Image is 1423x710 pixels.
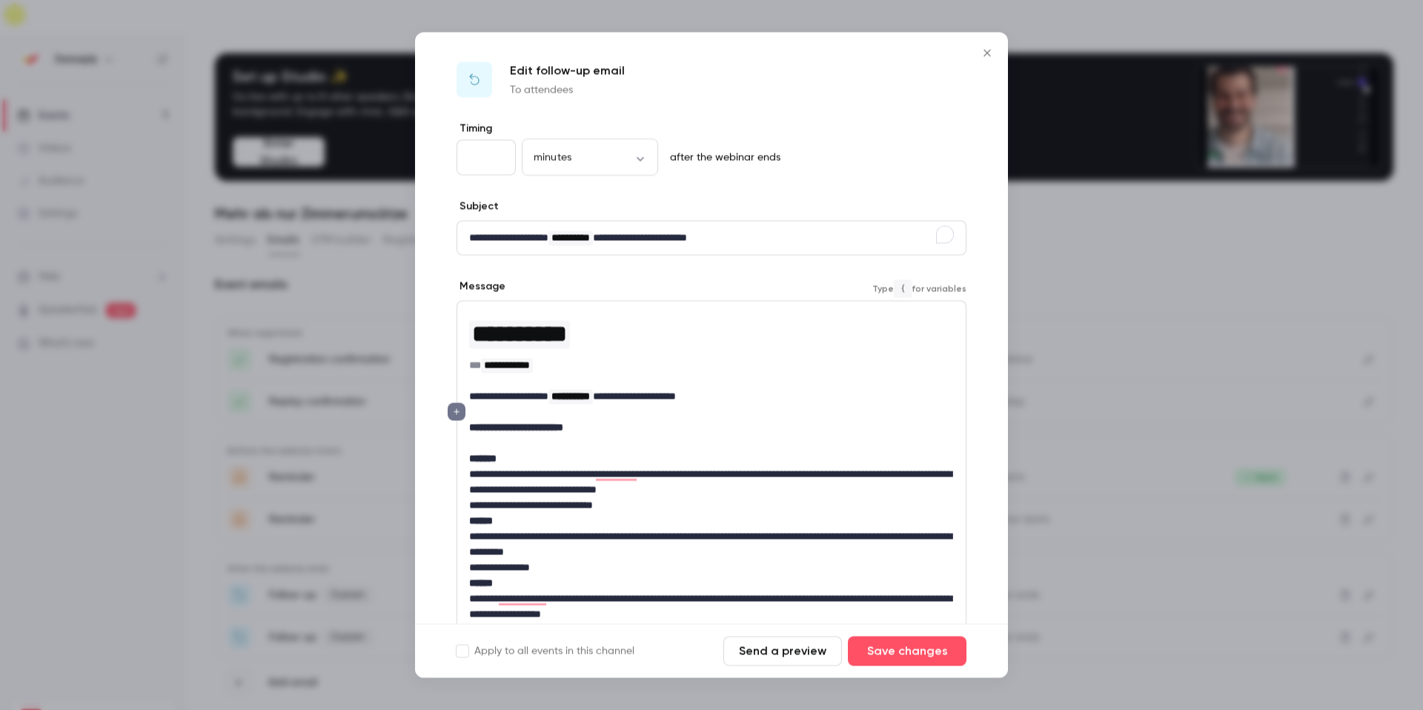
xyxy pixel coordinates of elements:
code: { [894,279,912,297]
label: Message [457,279,505,294]
p: Edit follow-up email [510,62,625,80]
span: Type for variables [872,279,966,297]
label: Timing [457,122,966,136]
div: editor [457,222,966,255]
div: minutes [522,150,658,165]
button: Save changes [848,637,966,666]
label: Apply to all events in this channel [457,644,634,659]
div: To enrich screen reader interactions, please activate Accessibility in Grammarly extension settings [457,222,966,255]
button: Close [972,39,1002,68]
label: Subject [457,199,499,214]
p: To attendees [510,83,625,98]
button: Send a preview [723,637,842,666]
p: after the webinar ends [664,150,780,165]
